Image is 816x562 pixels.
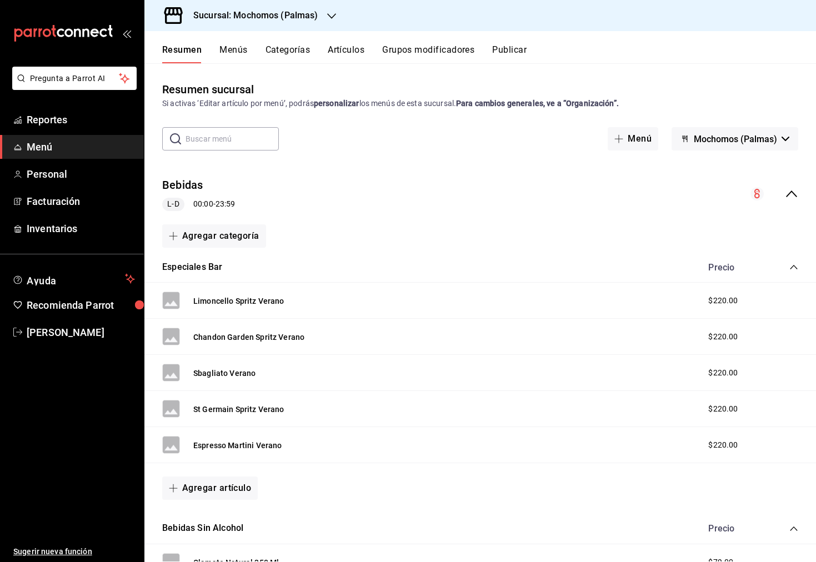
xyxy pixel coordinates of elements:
[193,332,304,343] button: Chandon Garden Spritz Verano
[708,331,738,343] span: $220.00
[27,272,121,285] span: Ayuda
[162,44,202,63] button: Resumen
[162,198,235,211] div: 00:00 - 23:59
[708,367,738,379] span: $220.00
[27,167,135,182] span: Personal
[13,546,135,558] span: Sugerir nueva función
[697,523,768,534] div: Precio
[162,98,798,109] div: Si activas ‘Editar artículo por menú’, podrás los menús de esta sucursal.
[382,44,474,63] button: Grupos modificadores
[27,194,135,209] span: Facturación
[672,127,798,150] button: Mochomos (Palmas)
[163,198,183,210] span: L-D
[328,44,364,63] button: Artículos
[27,298,135,313] span: Recomienda Parrot
[789,263,798,272] button: collapse-category-row
[162,261,222,274] button: Especiales Bar
[193,295,284,307] button: Limoncello Spritz Verano
[708,295,738,307] span: $220.00
[12,67,137,90] button: Pregunta a Parrot AI
[27,139,135,154] span: Menú
[162,224,266,248] button: Agregar categoría
[789,524,798,533] button: collapse-category-row
[708,403,738,415] span: $220.00
[492,44,527,63] button: Publicar
[193,404,284,415] button: St Germain Spritz Verano
[193,368,256,379] button: Sbagliato Verano
[184,9,318,22] h3: Sucursal: Mochomos (Palmas)
[314,99,359,108] strong: personalizar
[456,99,619,108] strong: Para cambios generales, ve a “Organización”.
[193,440,282,451] button: Espresso Martini Verano
[162,81,254,98] div: Resumen sucursal
[30,73,119,84] span: Pregunta a Parrot AI
[27,325,135,340] span: [PERSON_NAME]
[8,81,137,92] a: Pregunta a Parrot AI
[122,29,131,38] button: open_drawer_menu
[266,44,311,63] button: Categorías
[162,476,258,500] button: Agregar artículo
[708,439,738,451] span: $220.00
[694,134,777,144] span: Mochomos (Palmas)
[27,112,135,127] span: Reportes
[219,44,247,63] button: Menús
[144,168,816,220] div: collapse-menu-row
[162,522,243,535] button: Bebidas Sin Alcohol
[697,262,768,273] div: Precio
[162,177,203,193] button: Bebidas
[608,127,658,150] button: Menú
[186,128,279,150] input: Buscar menú
[27,221,135,236] span: Inventarios
[162,44,816,63] div: navigation tabs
